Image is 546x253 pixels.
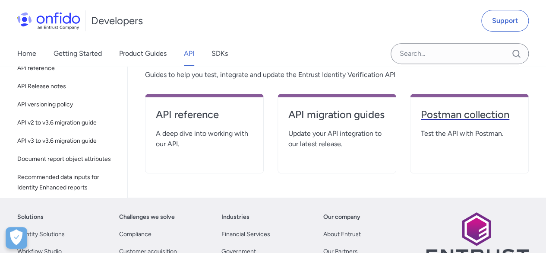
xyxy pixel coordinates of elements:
a: Manual webhook signature verification [14,197,120,225]
span: API versioning policy [17,99,117,110]
a: Our company [323,212,360,222]
img: Onfido Logo [17,12,80,29]
span: Guides to help you test, integrate and update the Entrust Identity Verification API [145,70,529,80]
a: Product Guides [119,42,167,66]
a: API versioning policy [14,96,120,113]
a: Challenges we solve [119,212,175,222]
div: Cookie Preferences [6,227,27,249]
span: Test the API with Postman. [421,128,518,139]
span: API v2 to v3.6 migration guide [17,118,117,128]
a: Document report object attributes [14,151,120,168]
a: Home [17,42,36,66]
span: API Release notes [17,81,117,92]
a: API [184,42,194,66]
span: API v3 to v3.6 migration guide [17,136,117,146]
a: Recommended data inputs for Identity Enhanced reports [14,169,120,196]
a: SDKs [211,42,228,66]
a: About Entrust [323,229,361,240]
a: Financial Services [221,229,270,240]
button: Open Preferences [6,227,27,249]
h4: API reference [156,108,253,122]
a: Getting Started [54,42,102,66]
h4: Postman collection [421,108,518,122]
span: Document report object attributes [17,154,117,164]
h1: Developers [91,14,143,28]
a: Support [481,10,529,32]
a: Postman collection [421,108,518,128]
a: API v2 to v3.6 migration guide [14,114,120,131]
a: API v3 to v3.6 migration guide [14,132,120,150]
a: API reference [14,60,120,77]
span: API reference [17,63,117,74]
h4: API migration guides [288,108,385,122]
a: Identity Solutions [17,229,65,240]
a: Industries [221,212,249,222]
input: Onfido search input field [391,43,529,64]
a: API Release notes [14,78,120,95]
a: API reference [156,108,253,128]
span: Update your API integration to our latest release. [288,128,385,149]
span: A deep dive into working with our API. [156,128,253,149]
a: API migration guides [288,108,385,128]
span: Recommended data inputs for Identity Enhanced reports [17,172,117,193]
a: Compliance [119,229,151,240]
a: Solutions [17,212,44,222]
